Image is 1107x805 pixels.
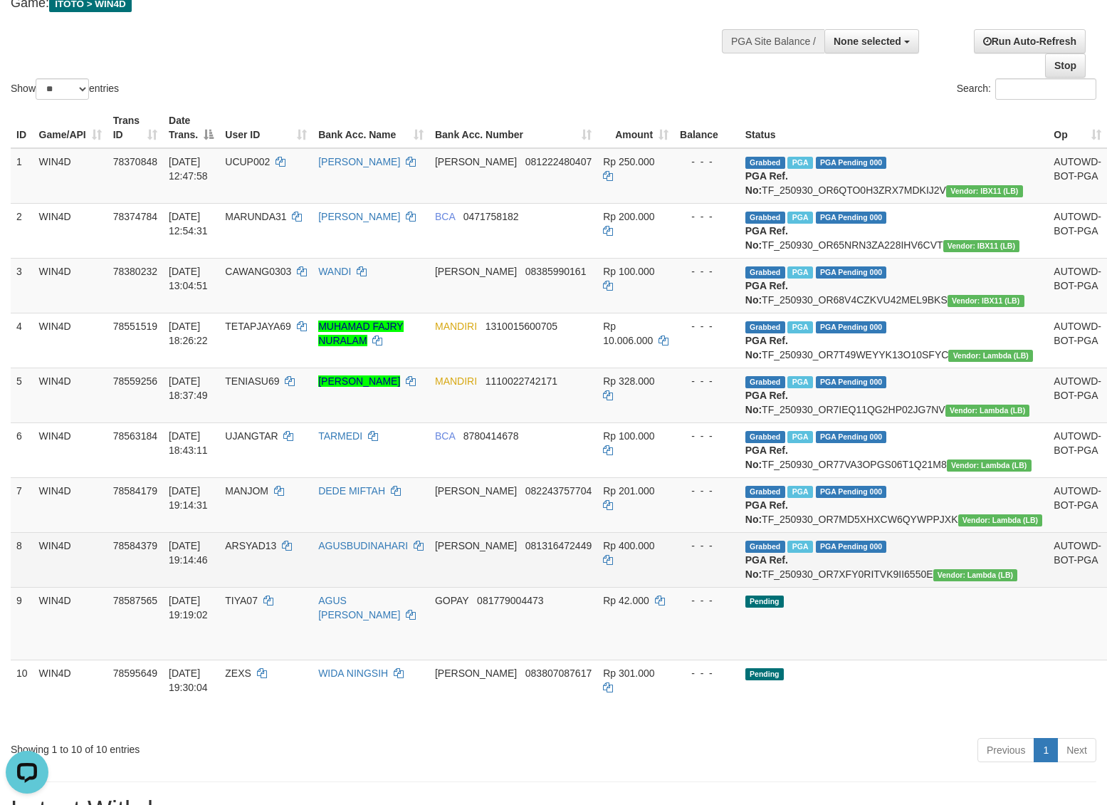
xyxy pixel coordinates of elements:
[169,211,208,237] span: [DATE] 12:54:31
[1057,738,1096,762] a: Next
[745,335,788,360] b: PGA Ref. No:
[948,350,1033,362] span: Vendor URL: https://dashboard.q2checkout.com/secure
[525,266,587,277] span: Copy 08385990161 to clipboard
[169,668,208,693] span: [DATE] 19:30:04
[318,266,351,277] a: WANDI
[603,266,654,277] span: Rp 100.000
[486,321,557,332] span: Copy 1310015600705 to clipboard
[169,485,208,511] span: [DATE] 19:14:31
[486,375,557,387] span: Copy 1110022742171 to clipboard
[463,211,519,222] span: Copy 0471758182 to clipboard
[318,540,408,551] a: AGUSBUDINAHARI
[107,108,163,148] th: Trans ID: activate to sort column ascending
[1048,203,1107,258] td: AUTOWD-BOT-PGA
[435,540,517,551] span: [PERSON_NAME]
[603,485,654,497] span: Rp 201.000
[603,540,654,551] span: Rp 400.000
[948,295,1024,307] span: Vendor URL: https://dashboard.q2checkout.com/secure
[745,486,785,498] span: Grabbed
[225,321,291,332] span: TETAPJAYA69
[787,157,812,169] span: Marked by bxjAdminWD
[745,212,785,224] span: Grabbed
[816,541,887,553] span: PGA Pending
[745,554,788,580] b: PGA Ref. No:
[33,660,107,732] td: WIN4D
[169,430,208,456] span: [DATE] 18:43:11
[435,211,455,222] span: BCA
[6,6,48,48] button: Open LiveChat chat widget
[745,541,785,553] span: Grabbed
[1034,738,1058,762] a: 1
[435,321,477,332] span: MANDIRI
[33,108,107,148] th: Game/API: activate to sort column ascending
[11,660,33,732] td: 10
[169,266,208,291] span: [DATE] 13:04:51
[113,430,157,442] span: 78563184
[11,78,119,100] label: Show entries
[11,532,33,587] td: 8
[525,485,592,497] span: Copy 082243757704 to clipboard
[11,477,33,532] td: 7
[740,477,1049,532] td: TF_250930_OR7MD5XHXCW6QYWPPJXK
[169,321,208,346] span: [DATE] 18:26:22
[318,321,404,346] a: MUHAMAD FAJRY NURALAM
[225,668,251,679] span: ZEXS
[318,156,400,167] a: [PERSON_NAME]
[113,595,157,606] span: 78587565
[225,375,279,387] span: TENIASU69
[169,595,208,620] span: [DATE] 19:19:02
[745,499,788,525] b: PGA Ref. No:
[933,569,1018,581] span: Vendor URL: https://dashboard.q2checkout.com/secure
[1048,532,1107,587] td: AUTOWD-BOT-PGA
[680,319,734,333] div: - - -
[318,430,362,442] a: TARMEDI
[525,540,592,551] span: Copy 081316472449 to clipboard
[946,185,1023,197] span: Vendor URL: https://dashboard.q2checkout.com/secure
[113,668,157,679] span: 78595649
[318,668,388,679] a: WIDA NINGSIH
[680,593,734,608] div: - - -
[603,595,649,606] span: Rp 42.000
[745,321,785,333] span: Grabbed
[33,148,107,204] td: WIN4D
[1048,148,1107,204] td: AUTOWD-BOT-PGA
[740,532,1049,587] td: TF_250930_OR7XFY0RITVK9II6550E
[225,540,276,551] span: ARSYAD13
[1048,422,1107,477] td: AUTOWD-BOT-PGA
[957,78,1096,100] label: Search:
[435,375,477,387] span: MANDIRI
[225,266,291,277] span: CAWANG0303
[1048,368,1107,422] td: AUTOWD-BOT-PGA
[33,587,107,660] td: WIN4D
[745,225,788,251] b: PGA Ref. No:
[11,148,33,204] td: 1
[740,203,1049,258] td: TF_250930_OR65NRN3ZA228IHV6CVT
[435,430,455,442] span: BCA
[435,266,517,277] span: [PERSON_NAME]
[958,514,1043,526] span: Vendor URL: https://dashboard.q2checkout.com/secure
[816,486,887,498] span: PGA Pending
[740,258,1049,313] td: TF_250930_OR68V4CZKVU42MEL9BKS
[113,540,157,551] span: 78584379
[787,212,812,224] span: Marked by bxjAdminWD
[945,405,1030,417] span: Vendor URL: https://dashboard.q2checkout.com/secure
[33,258,107,313] td: WIN4D
[33,313,107,368] td: WIN4D
[113,211,157,222] span: 78374784
[36,78,89,100] select: Showentries
[33,368,107,422] td: WIN4D
[603,156,654,167] span: Rp 250.000
[1048,108,1107,148] th: Op: activate to sort column ascending
[680,539,734,553] div: - - -
[33,477,107,532] td: WIN4D
[745,376,785,388] span: Grabbed
[674,108,740,148] th: Balance
[318,211,400,222] a: [PERSON_NAME]
[313,108,429,148] th: Bank Acc. Name: activate to sort column ascending
[11,313,33,368] td: 4
[318,485,385,497] a: DEDE MIFTAH
[603,211,654,222] span: Rp 200.000
[597,108,674,148] th: Amount: activate to sort column ascending
[745,170,788,196] b: PGA Ref. No:
[169,540,208,566] span: [DATE] 19:14:46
